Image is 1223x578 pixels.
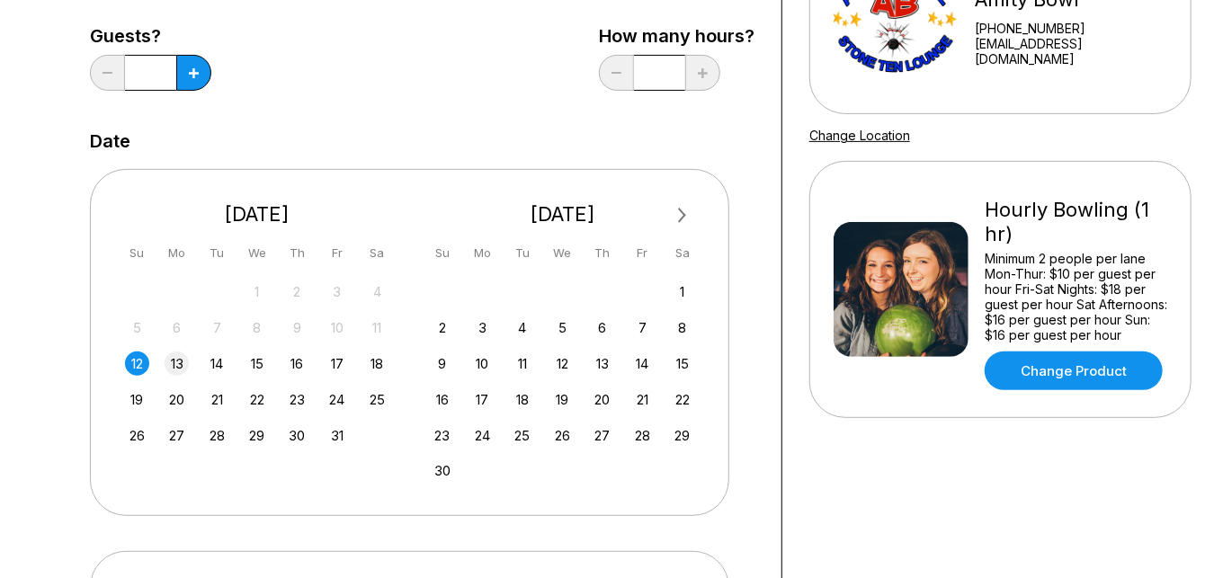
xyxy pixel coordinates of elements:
[510,423,534,448] div: Choose Tuesday, November 25th, 2025
[285,387,309,412] div: Choose Thursday, October 23rd, 2025
[834,222,969,357] img: Hourly Bowling (1 hr)
[550,387,575,412] div: Choose Wednesday, November 19th, 2025
[590,387,614,412] div: Choose Thursday, November 20th, 2025
[470,423,495,448] div: Choose Monday, November 24th, 2025
[590,423,614,448] div: Choose Thursday, November 27th, 2025
[325,351,349,376] div: Choose Friday, October 17th, 2025
[325,387,349,412] div: Choose Friday, October 24th, 2025
[365,280,389,304] div: Not available Saturday, October 4th, 2025
[430,458,454,483] div: Choose Sunday, November 30th, 2025
[325,280,349,304] div: Not available Friday, October 3rd, 2025
[809,128,910,143] a: Change Location
[205,351,229,376] div: Choose Tuesday, October 14th, 2025
[285,351,309,376] div: Choose Thursday, October 16th, 2025
[670,351,694,376] div: Choose Saturday, November 15th, 2025
[245,387,269,412] div: Choose Wednesday, October 22nd, 2025
[325,423,349,448] div: Choose Friday, October 31st, 2025
[205,241,229,265] div: Tu
[430,316,454,340] div: Choose Sunday, November 2nd, 2025
[118,202,397,227] div: [DATE]
[430,241,454,265] div: Su
[985,351,1163,390] a: Change Product
[975,21,1167,36] div: [PHONE_NUMBER]
[125,387,149,412] div: Choose Sunday, October 19th, 2025
[670,387,694,412] div: Choose Saturday, November 22nd, 2025
[285,316,309,340] div: Not available Thursday, October 9th, 2025
[125,351,149,376] div: Choose Sunday, October 12th, 2025
[165,351,189,376] div: Choose Monday, October 13th, 2025
[470,241,495,265] div: Mo
[430,351,454,376] div: Choose Sunday, November 9th, 2025
[90,131,130,151] label: Date
[285,423,309,448] div: Choose Thursday, October 30th, 2025
[670,423,694,448] div: Choose Saturday, November 29th, 2025
[510,316,534,340] div: Choose Tuesday, November 4th, 2025
[165,387,189,412] div: Choose Monday, October 20th, 2025
[125,423,149,448] div: Choose Sunday, October 26th, 2025
[510,387,534,412] div: Choose Tuesday, November 18th, 2025
[590,351,614,376] div: Choose Thursday, November 13th, 2025
[630,351,655,376] div: Choose Friday, November 14th, 2025
[550,351,575,376] div: Choose Wednesday, November 12th, 2025
[205,423,229,448] div: Choose Tuesday, October 28th, 2025
[550,241,575,265] div: We
[165,316,189,340] div: Not available Monday, October 6th, 2025
[165,423,189,448] div: Choose Monday, October 27th, 2025
[630,316,655,340] div: Choose Friday, November 7th, 2025
[125,316,149,340] div: Not available Sunday, October 5th, 2025
[325,241,349,265] div: Fr
[285,280,309,304] div: Not available Thursday, October 2nd, 2025
[670,280,694,304] div: Choose Saturday, November 1st, 2025
[985,198,1167,246] div: Hourly Bowling (1 hr)
[165,241,189,265] div: Mo
[668,201,697,230] button: Next Month
[985,251,1167,342] div: Minimum 2 people per lane Mon-Thur: $10 per guest per hour Fri-Sat Nights: $18 per guest per hour...
[510,351,534,376] div: Choose Tuesday, November 11th, 2025
[365,387,389,412] div: Choose Saturday, October 25th, 2025
[365,241,389,265] div: Sa
[90,26,211,46] label: Guests?
[630,241,655,265] div: Fr
[205,387,229,412] div: Choose Tuesday, October 21st, 2025
[285,241,309,265] div: Th
[630,423,655,448] div: Choose Friday, November 28th, 2025
[430,387,454,412] div: Choose Sunday, November 16th, 2025
[630,387,655,412] div: Choose Friday, November 21st, 2025
[245,423,269,448] div: Choose Wednesday, October 29th, 2025
[470,387,495,412] div: Choose Monday, November 17th, 2025
[428,278,698,484] div: month 2025-11
[122,278,392,448] div: month 2025-10
[245,351,269,376] div: Choose Wednesday, October 15th, 2025
[670,241,694,265] div: Sa
[430,423,454,448] div: Choose Sunday, November 23rd, 2025
[670,316,694,340] div: Choose Saturday, November 8th, 2025
[245,280,269,304] div: Not available Wednesday, October 1st, 2025
[550,316,575,340] div: Choose Wednesday, November 5th, 2025
[470,351,495,376] div: Choose Monday, November 10th, 2025
[599,26,754,46] label: How many hours?
[245,241,269,265] div: We
[125,241,149,265] div: Su
[470,316,495,340] div: Choose Monday, November 3rd, 2025
[365,351,389,376] div: Choose Saturday, October 18th, 2025
[510,241,534,265] div: Tu
[365,316,389,340] div: Not available Saturday, October 11th, 2025
[424,202,702,227] div: [DATE]
[325,316,349,340] div: Not available Friday, October 10th, 2025
[590,316,614,340] div: Choose Thursday, November 6th, 2025
[550,423,575,448] div: Choose Wednesday, November 26th, 2025
[245,316,269,340] div: Not available Wednesday, October 8th, 2025
[590,241,614,265] div: Th
[205,316,229,340] div: Not available Tuesday, October 7th, 2025
[975,36,1167,67] a: [EMAIL_ADDRESS][DOMAIN_NAME]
